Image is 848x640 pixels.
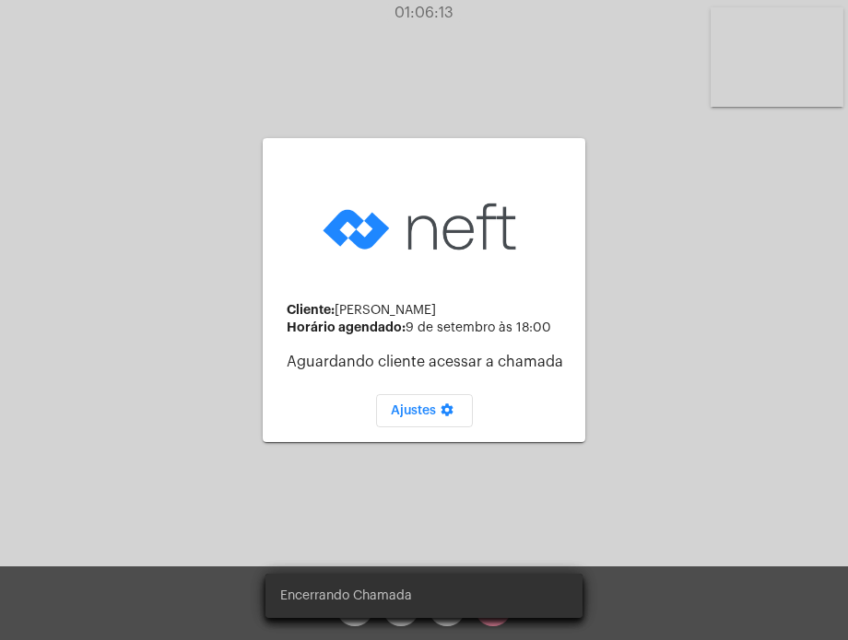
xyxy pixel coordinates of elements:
[280,587,412,605] span: Encerrando Chamada
[287,320,571,335] div: 9 de setembro às 18:00
[287,303,571,318] div: [PERSON_NAME]
[376,394,473,427] button: Ajustes
[318,174,530,280] img: logo-neft-novo-2.png
[287,320,406,333] strong: Horário agendado:
[395,6,453,20] span: 01:06:13
[391,404,458,417] span: Ajustes
[287,303,335,316] strong: Cliente:
[436,402,458,425] mat-icon: settings
[287,354,571,370] p: Aguardando cliente acessar a chamada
